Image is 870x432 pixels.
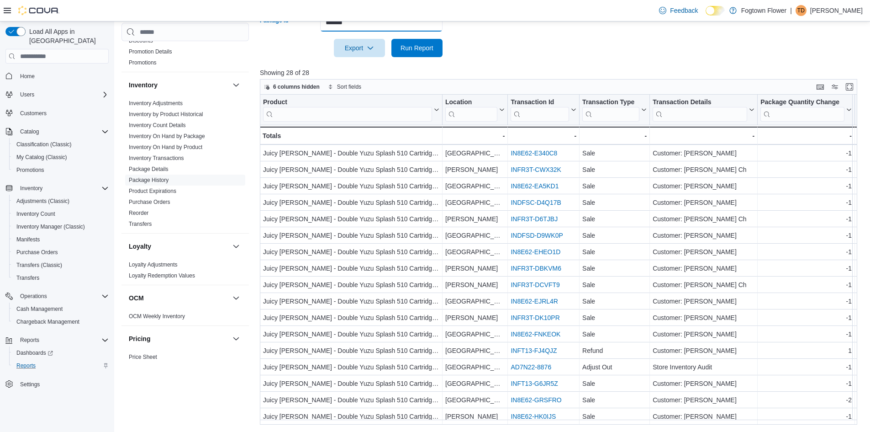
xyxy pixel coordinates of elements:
[16,274,39,282] span: Transfers
[511,232,563,239] a: INDFSD-D9WK0P
[20,91,34,98] span: Users
[16,349,53,357] span: Dashboards
[121,352,249,366] div: Pricing
[796,5,807,16] div: Tristan Denobrega
[129,144,202,150] a: Inventory On Hand by Product
[760,345,852,356] div: 1
[582,246,647,257] div: Sale
[129,176,169,184] span: Package History
[121,35,249,72] div: Discounts & Promotions
[760,98,852,122] button: Package Quantity Change
[511,98,569,122] div: Transaction Id URL
[263,197,439,208] div: Juicy [PERSON_NAME] - Double Yuzu Splash 510 Cartridge - Sativa - 1g
[653,296,754,307] div: Customer: [PERSON_NAME]
[653,362,754,373] div: Store Inventory Audit
[339,39,380,57] span: Export
[20,73,35,80] span: Home
[511,248,560,256] a: IN8E62-EHEO1D
[16,183,46,194] button: Inventory
[391,39,443,57] button: Run Report
[445,213,505,224] div: [PERSON_NAME]
[829,81,840,92] button: Display options
[129,166,169,172] a: Package Details
[653,130,754,141] div: -
[445,395,505,405] div: [GEOGRAPHIC_DATA]
[13,234,43,245] a: Manifests
[20,128,39,135] span: Catalog
[121,98,249,233] div: Inventory
[263,246,439,257] div: Juicy [PERSON_NAME] - Double Yuzu Splash 510 Cartridge - Sativa - 1g
[129,48,172,55] a: Promotion Details
[263,345,439,356] div: Juicy [PERSON_NAME] - Double Yuzu Splash 510 Cartridge - Sativa - 1g
[760,296,852,307] div: -1
[9,359,112,372] button: Reports
[511,380,558,387] a: INFT13-G6JR5Z
[760,148,852,159] div: -1
[13,208,109,219] span: Inventory Count
[445,362,505,373] div: [GEOGRAPHIC_DATA]
[445,230,505,241] div: [GEOGRAPHIC_DATA]
[13,221,109,232] span: Inventory Manager (Classic)
[401,43,433,53] span: Run Report
[797,5,805,16] span: TD
[582,411,647,422] div: Sale
[9,208,112,220] button: Inventory Count
[263,296,439,307] div: Juicy [PERSON_NAME] - Double Yuzu Splash 510 Cartridge - Sativa - 1g
[129,210,148,216] a: Reorder
[445,197,505,208] div: [GEOGRAPHIC_DATA]
[16,261,62,269] span: Transfers (Classic)
[129,188,176,194] a: Product Expirations
[16,362,36,369] span: Reports
[13,347,57,358] a: Dashboards
[511,331,560,338] a: IN8E62-FNKEOK
[20,336,39,344] span: Reports
[16,70,109,81] span: Home
[13,360,39,371] a: Reports
[760,164,852,175] div: -1
[129,100,183,107] span: Inventory Adjustments
[760,395,852,405] div: -2
[9,259,112,272] button: Transfers (Classic)
[121,311,249,325] div: OCM
[9,220,112,233] button: Inventory Manager (Classic)
[129,334,229,343] button: Pricing
[13,152,109,163] span: My Catalog (Classic)
[129,59,157,66] a: Promotions
[26,27,109,45] span: Load All Apps in [GEOGRAPHIC_DATA]
[16,197,69,205] span: Adjustments (Classic)
[13,196,109,207] span: Adjustments (Classic)
[511,98,576,122] button: Transaction Id
[760,246,852,257] div: -1
[129,272,195,279] span: Loyalty Redemption Values
[445,312,505,323] div: [PERSON_NAME]
[653,197,754,208] div: Customer: [PERSON_NAME]
[2,125,112,138] button: Catalog
[16,236,40,243] span: Manifests
[231,333,242,344] button: Pricing
[129,155,184,161] a: Inventory Transactions
[582,263,647,274] div: Sale
[582,98,639,122] div: Transaction Type
[582,130,647,141] div: -
[16,89,38,100] button: Users
[129,353,157,361] span: Price Sheet
[263,130,439,141] div: Totals
[9,233,112,246] button: Manifests
[582,148,647,159] div: Sale
[582,164,647,175] div: Sale
[653,98,747,107] div: Transaction Details
[129,177,169,183] a: Package History
[129,155,184,162] span: Inventory Transactions
[511,199,561,206] a: INDFSC-D4Q17B
[13,165,48,176] a: Promotions
[231,80,242,91] button: Inventory
[511,363,551,371] a: AD7N22-8876
[2,69,112,82] button: Home
[2,290,112,303] button: Operations
[9,347,112,359] a: Dashboards
[129,133,205,139] a: Inventory On Hand by Package
[129,122,186,128] a: Inventory Count Details
[511,314,559,321] a: INFR3T-DK10PR
[653,411,754,422] div: Customer: [PERSON_NAME]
